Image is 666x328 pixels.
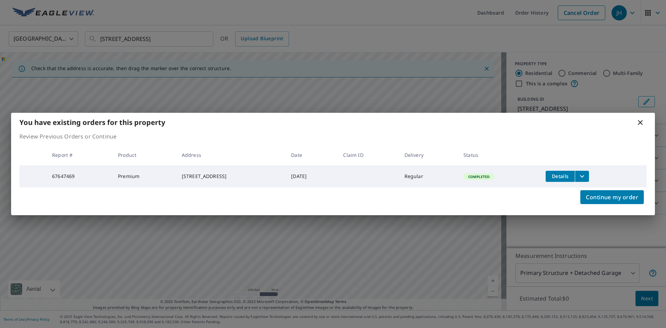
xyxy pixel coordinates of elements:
p: Review Previous Orders or Continue [19,132,647,141]
th: Delivery [399,145,458,165]
td: [DATE] [285,165,338,187]
b: You have existing orders for this property [19,118,165,127]
button: Continue my order [580,190,644,204]
td: 67647469 [46,165,112,187]
th: Claim ID [338,145,399,165]
td: Premium [112,165,176,187]
th: Status [458,145,540,165]
span: Continue my order [586,192,638,202]
button: filesDropdownBtn-67647469 [575,171,589,182]
button: detailsBtn-67647469 [546,171,575,182]
div: [STREET_ADDRESS] [182,173,280,180]
td: Regular [399,165,458,187]
span: Completed [464,174,494,179]
th: Product [112,145,176,165]
th: Address [176,145,285,165]
th: Date [285,145,338,165]
th: Report # [46,145,112,165]
span: Details [550,173,571,179]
